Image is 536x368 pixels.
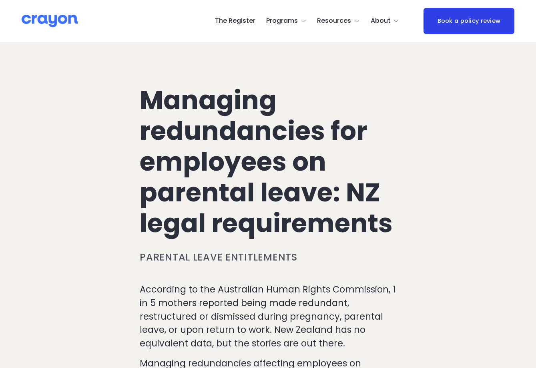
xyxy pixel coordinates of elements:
h1: Managing redundancies for employees on parental leave: NZ legal requirements [140,85,396,239]
a: folder dropdown [317,15,360,28]
a: folder dropdown [371,15,399,28]
p: According to the Australian Human Rights Commission, 1 in 5 mothers reported being made redundant... [140,283,396,350]
a: Book a policy review [424,8,515,34]
span: About [371,15,391,27]
a: The Register [215,15,255,28]
span: Programs [266,15,298,27]
a: Parental leave entitlements [140,251,297,264]
a: folder dropdown [266,15,307,28]
img: Crayon [22,14,78,28]
span: Resources [317,15,351,27]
